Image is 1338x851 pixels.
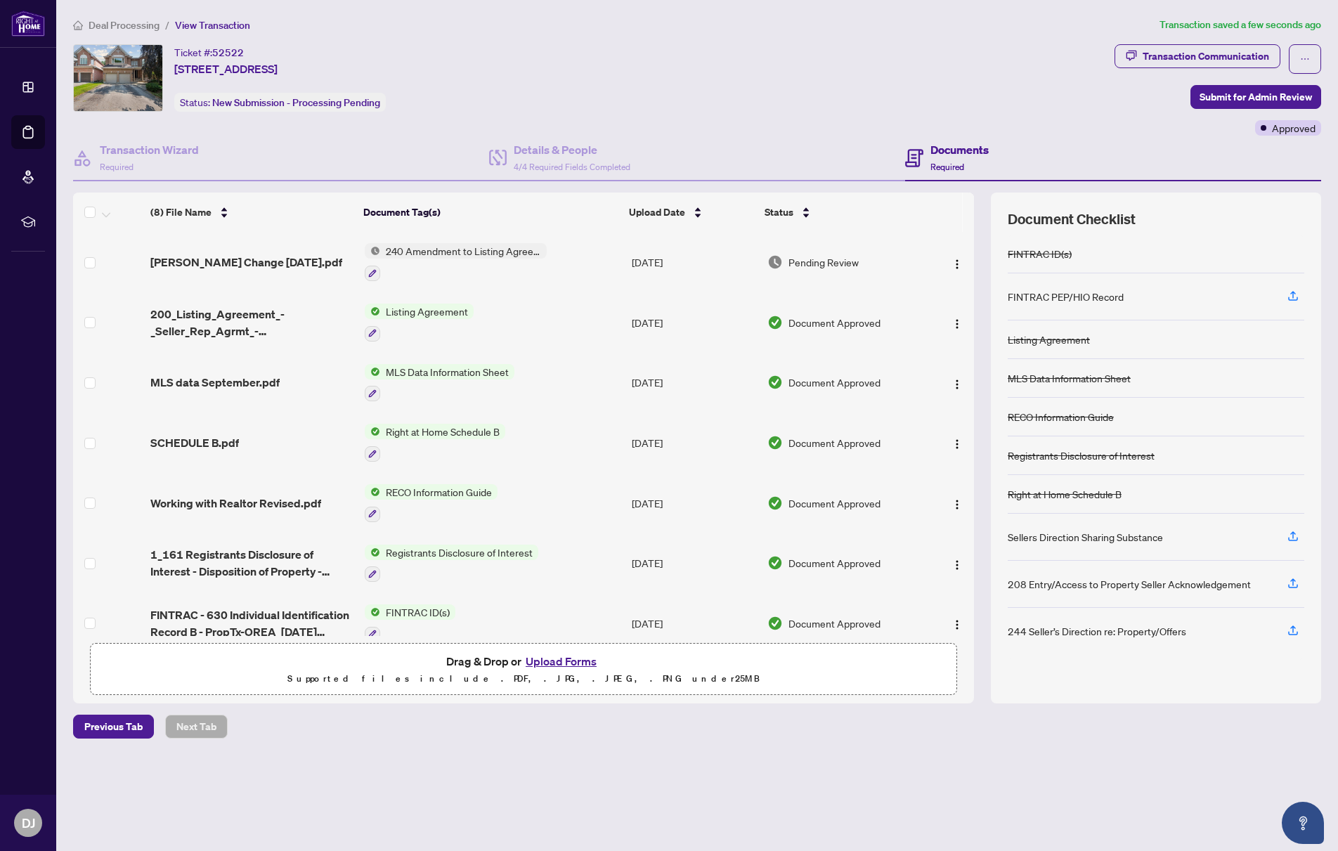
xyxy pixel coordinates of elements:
span: FINTRAC ID(s) [380,604,455,620]
span: 52522 [212,46,244,59]
button: Logo [946,492,968,514]
span: Approved [1272,120,1316,136]
span: Deal Processing [89,19,160,32]
span: Upload Date [629,204,685,220]
div: MLS Data Information Sheet [1008,370,1131,386]
h4: Transaction Wizard [100,141,199,158]
img: Status Icon [365,243,380,259]
button: Previous Tab [73,715,154,739]
td: [DATE] [626,412,762,473]
span: Working with Realtor Revised.pdf [150,495,321,512]
div: RECO Information Guide [1008,409,1114,424]
img: Logo [951,259,963,270]
button: Status IconRight at Home Schedule B [365,424,505,462]
span: Previous Tab [84,715,143,738]
span: 4/4 Required Fields Completed [514,162,630,172]
img: Status Icon [365,484,380,500]
span: Required [930,162,964,172]
td: [DATE] [626,353,762,413]
div: Right at Home Schedule B [1008,486,1122,502]
img: Document Status [767,495,783,511]
button: Submit for Admin Review [1190,85,1321,109]
button: Status IconMLS Data Information Sheet [365,364,514,402]
button: Logo [946,431,968,454]
article: Transaction saved a few seconds ago [1160,17,1321,33]
span: DJ [22,813,35,833]
td: [DATE] [626,593,762,654]
button: Logo [946,552,968,574]
span: home [73,20,83,30]
button: Open asap [1282,802,1324,844]
img: Document Status [767,616,783,631]
span: Required [100,162,134,172]
span: View Transaction [175,19,250,32]
span: [STREET_ADDRESS] [174,60,278,77]
span: ellipsis [1300,54,1310,64]
span: RECO Information Guide [380,484,498,500]
span: FINTRAC - 630 Individual Identification Record B - PropTx-OREA_[DATE] 16_11_05.pdf [150,606,353,640]
img: Logo [951,439,963,450]
img: logo [11,11,45,37]
span: Document Approved [788,375,881,390]
img: Status Icon [365,364,380,379]
span: [PERSON_NAME] Change [DATE].pdf [150,254,342,271]
span: Document Approved [788,555,881,571]
img: IMG-N12377533_1.jpg [74,45,162,111]
h4: Details & People [514,141,630,158]
button: Logo [946,371,968,394]
span: Pending Review [788,254,859,270]
span: MLS data September.pdf [150,374,280,391]
div: FINTRAC ID(s) [1008,246,1072,261]
h4: Documents [930,141,989,158]
div: Registrants Disclosure of Interest [1008,448,1155,463]
div: Listing Agreement [1008,332,1090,347]
button: Logo [946,311,968,334]
img: Status Icon [365,304,380,319]
button: Status IconRECO Information Guide [365,484,498,522]
span: Document Approved [788,495,881,511]
span: New Submission - Processing Pending [212,96,380,109]
img: Document Status [767,435,783,450]
li: / [165,17,169,33]
div: Transaction Communication [1143,45,1269,67]
div: Sellers Direction Sharing Substance [1008,529,1163,545]
th: (8) File Name [145,193,358,232]
span: Document Approved [788,616,881,631]
button: Logo [946,251,968,273]
span: 240 Amendment to Listing Agreement - Authority to Offer for Sale Price Change/Extension/Amendment(s) [380,243,547,259]
button: Next Tab [165,715,228,739]
td: [DATE] [626,292,762,353]
span: Drag & Drop orUpload FormsSupported files include .PDF, .JPG, .JPEG, .PNG under25MB [91,644,956,696]
img: Status Icon [365,424,380,439]
button: Transaction Communication [1115,44,1280,68]
p: Supported files include .PDF, .JPG, .JPEG, .PNG under 25 MB [99,670,948,687]
th: Document Tag(s) [358,193,624,232]
td: [DATE] [626,232,762,292]
img: Status Icon [365,545,380,560]
span: Document Approved [788,435,881,450]
button: Upload Forms [521,652,601,670]
img: Document Status [767,375,783,390]
span: Status [765,204,793,220]
div: Ticket #: [174,44,244,60]
button: Logo [946,612,968,635]
img: Logo [951,499,963,510]
img: Logo [951,379,963,390]
img: Logo [951,619,963,630]
span: (8) File Name [150,204,212,220]
span: Document Checklist [1008,209,1136,229]
span: Right at Home Schedule B [380,424,505,439]
div: 208 Entry/Access to Property Seller Acknowledgement [1008,576,1251,592]
img: Document Status [767,315,783,330]
th: Upload Date [623,193,759,232]
span: Drag & Drop or [446,652,601,670]
img: Document Status [767,254,783,270]
img: Logo [951,559,963,571]
button: Status IconRegistrants Disclosure of Interest [365,545,538,583]
td: [DATE] [626,473,762,533]
span: Listing Agreement [380,304,474,319]
th: Status [759,193,923,232]
span: Document Approved [788,315,881,330]
span: Registrants Disclosure of Interest [380,545,538,560]
span: Submit for Admin Review [1200,86,1312,108]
